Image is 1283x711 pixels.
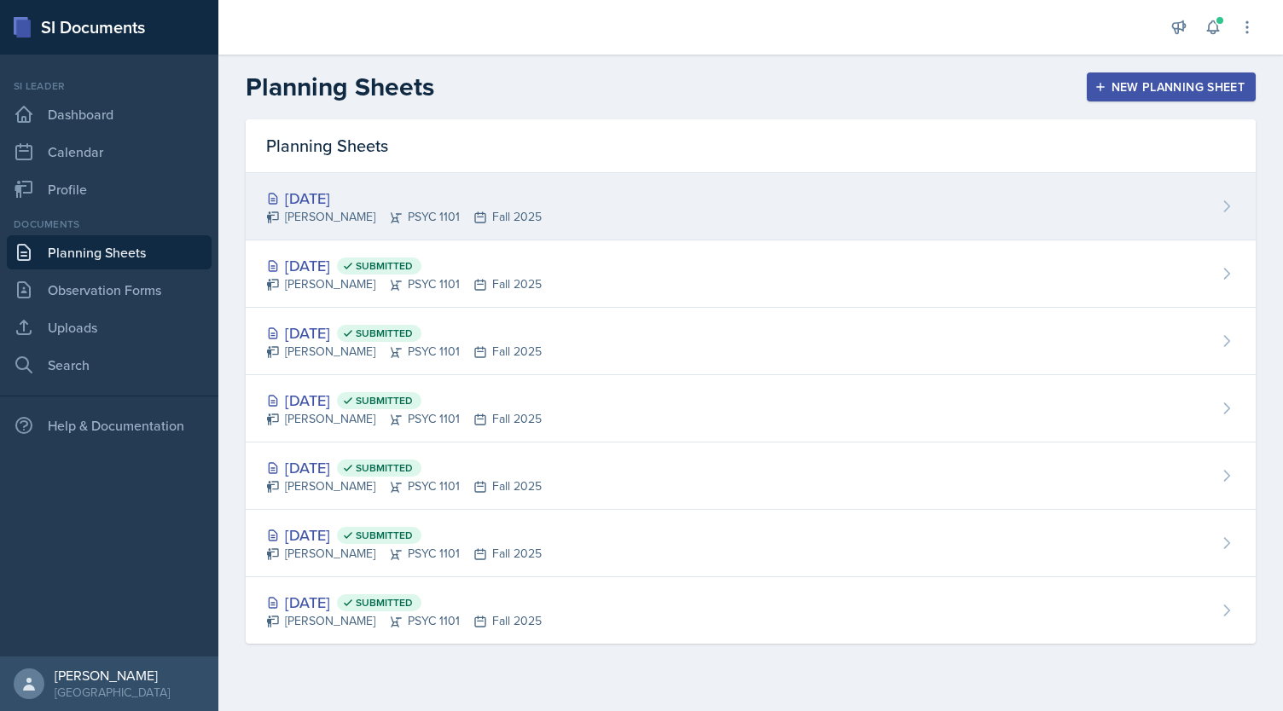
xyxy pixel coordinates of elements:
a: [DATE] Submitted [PERSON_NAME]PSYC 1101Fall 2025 [246,240,1256,308]
span: Submitted [356,461,413,475]
div: [DATE] [266,321,542,344]
div: Planning Sheets [246,119,1256,173]
div: [DATE] [266,389,542,412]
div: [PERSON_NAME] PSYC 1101 Fall 2025 [266,545,542,563]
div: [PERSON_NAME] PSYC 1101 Fall 2025 [266,612,542,630]
a: Planning Sheets [7,235,212,269]
div: [GEOGRAPHIC_DATA] [55,684,170,701]
a: [DATE] [PERSON_NAME]PSYC 1101Fall 2025 [246,173,1256,240]
button: New Planning Sheet [1087,72,1256,101]
div: Documents [7,217,212,232]
a: Calendar [7,135,212,169]
a: [DATE] Submitted [PERSON_NAME]PSYC 1101Fall 2025 [246,510,1256,577]
span: Submitted [356,259,413,273]
div: [PERSON_NAME] PSYC 1101 Fall 2025 [266,477,542,495]
h2: Planning Sheets [246,72,434,102]
span: Submitted [356,529,413,542]
div: [DATE] [266,254,542,277]
a: [DATE] Submitted [PERSON_NAME]PSYC 1101Fall 2025 [246,577,1256,644]
div: [PERSON_NAME] [55,667,170,684]
div: [PERSON_NAME] PSYC 1101 Fall 2025 [266,410,542,428]
span: Submitted [356,327,413,340]
div: [DATE] [266,187,542,210]
a: [DATE] Submitted [PERSON_NAME]PSYC 1101Fall 2025 [246,375,1256,442]
span: Submitted [356,596,413,610]
div: [DATE] [266,523,542,546]
a: [DATE] Submitted [PERSON_NAME]PSYC 1101Fall 2025 [246,308,1256,375]
a: Dashboard [7,97,212,131]
div: Help & Documentation [7,408,212,442]
a: Profile [7,172,212,206]
a: Search [7,348,212,382]
a: Uploads [7,310,212,344]
div: New Planning Sheet [1098,80,1245,94]
div: [PERSON_NAME] PSYC 1101 Fall 2025 [266,275,542,293]
a: Observation Forms [7,273,212,307]
div: [DATE] [266,456,542,479]
a: [DATE] Submitted [PERSON_NAME]PSYC 1101Fall 2025 [246,442,1256,510]
span: Submitted [356,394,413,408]
div: Si leader [7,78,212,94]
div: [PERSON_NAME] PSYC 1101 Fall 2025 [266,208,542,226]
div: [DATE] [266,591,542,614]
div: [PERSON_NAME] PSYC 1101 Fall 2025 [266,343,542,361]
